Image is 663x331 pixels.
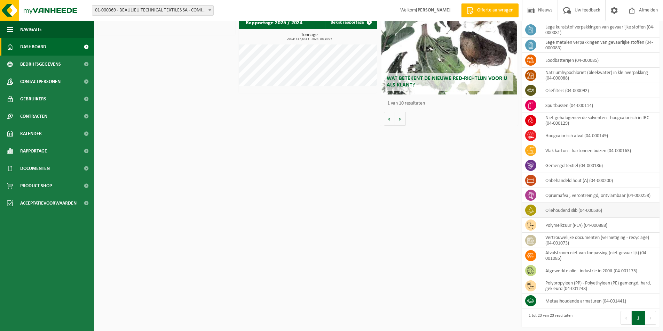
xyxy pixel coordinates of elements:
td: oliehoudend slib (04-000536) [540,203,660,218]
td: onbehandeld hout (A) (04-000200) [540,173,660,188]
td: hoogcalorisch afval (04-000149) [540,128,660,143]
td: spuitbussen (04-000114) [540,98,660,113]
td: opruimafval, verontreinigd, ontvlambaar (04-000258) [540,188,660,203]
td: vlak karton + kartonnen buizen (04-000163) [540,143,660,158]
button: Next [645,311,656,325]
td: afgewerkte olie - industrie in 200lt (04-001175) [540,263,660,278]
button: Vorige [384,112,395,126]
span: Acceptatievoorwaarden [20,195,77,212]
span: Offerte aanvragen [475,7,515,14]
button: Previous [621,311,632,325]
td: natriumhypochloriet (bleekwater) in kleinverpakking (04-000088) [540,68,660,83]
span: Gebruikers [20,90,46,108]
span: Kalender [20,125,42,142]
button: 1 [632,311,645,325]
a: Wat betekent de nieuwe RED-richtlijn voor u als klant? [381,8,516,94]
span: 01-000369 - BEAULIEU TECHNICAL TEXTILES SA - COMINES-WARNETON [92,6,213,15]
td: polypropyleen (PP) - Polyethyleen (PE) gemengd, hard, gekleurd (04-001248) [540,278,660,293]
span: 01-000369 - BEAULIEU TECHNICAL TEXTILES SA - COMINES-WARNETON [92,5,214,16]
p: 1 van 10 resultaten [387,101,515,106]
td: afvalstroom niet van toepassing (niet gevaarlijk) (04-001085) [540,248,660,263]
a: Offerte aanvragen [461,3,519,17]
span: Contactpersonen [20,73,61,90]
span: Documenten [20,160,50,177]
td: polymelkzuur (PLA) (04-000888) [540,218,660,233]
td: gemengd textiel (04-000186) [540,158,660,173]
td: lege kunststof verpakkingen van gevaarlijke stoffen (04-000081) [540,22,660,38]
span: Bedrijfsgegevens [20,56,61,73]
a: Bekijk rapportage [325,15,376,29]
h2: Rapportage 2025 / 2024 [239,15,309,29]
span: Navigatie [20,21,42,38]
strong: [PERSON_NAME] [416,8,451,13]
span: Wat betekent de nieuwe RED-richtlijn voor u als klant? [387,76,507,88]
td: loodbatterijen (04-000085) [540,53,660,68]
td: metaalhoudende armaturen (04-001441) [540,293,660,308]
td: vertrouwelijke documenten (vernietiging - recyclage) (04-001073) [540,233,660,248]
span: Product Shop [20,177,52,195]
span: Dashboard [20,38,46,56]
td: lege metalen verpakkingen van gevaarlijke stoffen (04-000083) [540,38,660,53]
button: Volgende [395,112,406,126]
td: oliefilters (04-000092) [540,83,660,98]
td: niet gehalogeneerde solventen - hoogcalorisch in IBC (04-000129) [540,113,660,128]
h3: Tonnage [242,33,377,41]
span: Contracten [20,108,47,125]
div: 1 tot 23 van 23 resultaten [525,310,573,325]
span: Rapportage [20,142,47,160]
span: 2024: 117,631 t - 2025: 88,495 t [242,38,377,41]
